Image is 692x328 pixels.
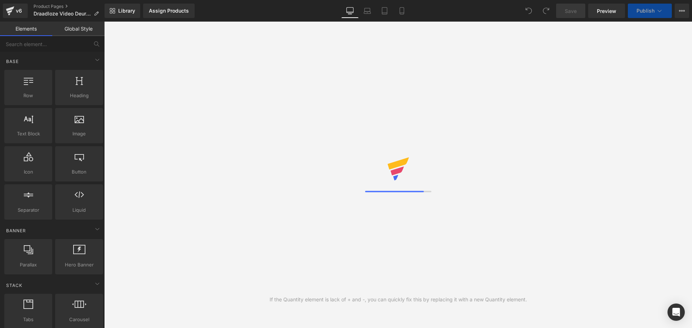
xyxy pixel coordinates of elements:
div: Open Intercom Messenger [667,304,685,321]
span: Publish [636,8,655,14]
span: Draadloze Video Deurbel [34,11,91,17]
div: v6 [14,6,23,15]
span: Text Block [6,130,50,138]
span: Icon [6,168,50,176]
button: More [675,4,689,18]
a: Tablet [376,4,393,18]
a: Desktop [341,4,359,18]
div: Assign Products [149,8,189,14]
a: Global Style [52,22,105,36]
button: Publish [628,4,672,18]
a: Product Pages [34,4,105,9]
span: Stack [5,282,23,289]
button: Undo [522,4,536,18]
span: Parallax [6,261,50,269]
span: Image [57,130,101,138]
div: If the Quantity element is lack of + and -, you can quickly fix this by replacing it with a new Q... [270,296,527,304]
a: v6 [3,4,28,18]
span: Tabs [6,316,50,323]
span: Banner [5,227,27,234]
span: Liquid [57,206,101,214]
span: Preview [597,7,616,15]
a: Laptop [359,4,376,18]
a: New Library [105,4,140,18]
button: Redo [539,4,553,18]
span: Carousel [57,316,101,323]
span: Save [565,7,577,15]
span: Library [118,8,135,14]
span: Button [57,168,101,176]
span: Base [5,58,19,65]
span: Heading [57,92,101,99]
a: Preview [588,4,625,18]
span: Row [6,92,50,99]
a: Mobile [393,4,411,18]
span: Separator [6,206,50,214]
span: Hero Banner [57,261,101,269]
